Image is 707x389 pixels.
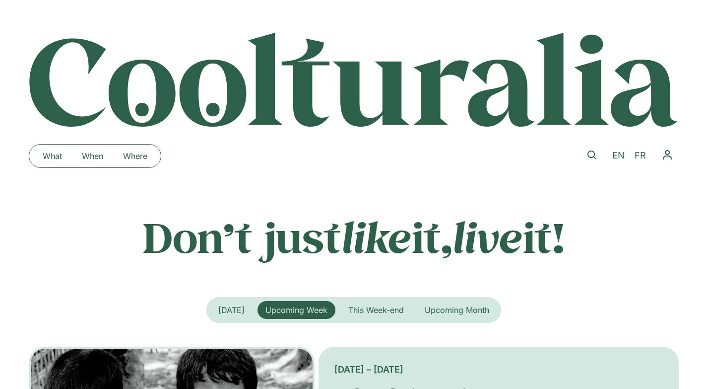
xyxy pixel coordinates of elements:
[607,149,630,163] a: EN
[72,148,113,164] a: When
[29,212,679,262] p: Don’t just it, it!
[334,363,662,376] div: [DATE] – [DATE]
[452,209,523,264] em: live
[635,150,646,160] span: FR
[656,144,679,166] nav: Menu
[348,305,404,315] span: This Week-end
[656,144,679,166] button: Menu Toggle
[630,149,651,163] a: FR
[33,148,72,164] a: What
[612,150,625,160] span: EN
[425,305,489,315] span: Upcoming Month
[341,209,412,264] em: like
[265,305,327,315] span: Upcoming Week
[218,305,245,315] span: [DATE]
[33,148,157,164] nav: Menu
[113,148,157,164] a: Where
